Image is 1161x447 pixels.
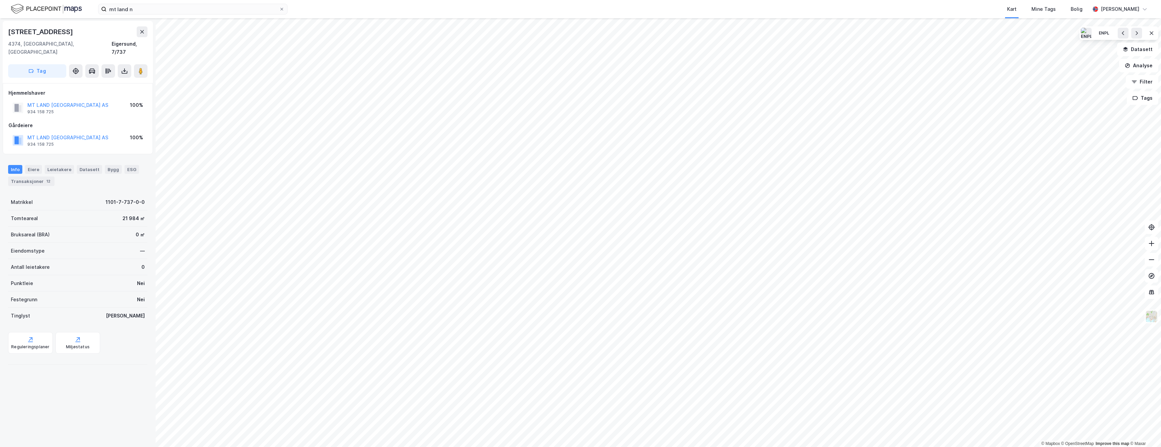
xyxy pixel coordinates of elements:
div: Datasett [77,165,102,174]
div: Bygg [105,165,122,174]
button: Tags [1127,91,1158,105]
div: [PERSON_NAME] [106,312,145,320]
div: Reguleringsplaner [11,344,49,350]
div: 1101-7-737-0-0 [106,198,145,206]
div: Eiendomstype [11,247,45,255]
div: Antall leietakere [11,263,50,271]
button: Datasett [1117,43,1158,56]
button: ENPL [1094,28,1114,39]
div: Punktleie [11,279,33,287]
div: Tinglyst [11,312,30,320]
div: Eigersund, 7/737 [112,40,147,56]
div: Matrikkel [11,198,33,206]
div: ENPL [1099,30,1109,36]
div: Tomteareal [11,214,38,222]
div: 934 158 725 [27,142,54,147]
div: 12 [45,178,52,185]
div: Bruksareal (BRA) [11,231,50,239]
img: ENPL [1081,28,1092,39]
div: [PERSON_NAME] [1101,5,1139,13]
div: Nei [137,279,145,287]
button: Tag [8,64,66,78]
iframe: Chat Widget [1127,415,1161,447]
div: Eiere [25,165,42,174]
input: Søk på adresse, matrikkel, gårdeiere, leietakere eller personer [107,4,279,14]
div: Miljøstatus [66,344,90,350]
div: Hjemmelshaver [8,89,147,97]
div: 100% [130,101,143,109]
div: [STREET_ADDRESS] [8,26,74,37]
div: Festegrunn [11,296,37,304]
div: Kontrollprogram for chat [1127,415,1161,447]
div: Kart [1007,5,1017,13]
div: Mine Tags [1031,5,1056,13]
img: Z [1145,310,1158,323]
div: 934 158 725 [27,109,54,115]
a: Mapbox [1041,441,1060,446]
button: Analyse [1119,59,1158,72]
div: Bolig [1071,5,1083,13]
div: 100% [130,134,143,142]
div: 0 [141,263,145,271]
div: Gårdeiere [8,121,147,130]
button: Filter [1126,75,1158,89]
div: Info [8,165,22,174]
div: Leietakere [45,165,74,174]
div: 21 984 ㎡ [122,214,145,222]
div: Nei [137,296,145,304]
div: — [140,247,145,255]
a: OpenStreetMap [1061,441,1094,446]
div: 4374, [GEOGRAPHIC_DATA], [GEOGRAPHIC_DATA] [8,40,112,56]
div: 0 ㎡ [136,231,145,239]
img: logo.f888ab2527a4732fd821a326f86c7f29.svg [11,3,82,15]
div: Transaksjoner [8,177,54,186]
a: Improve this map [1096,441,1129,446]
div: ESG [124,165,139,174]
